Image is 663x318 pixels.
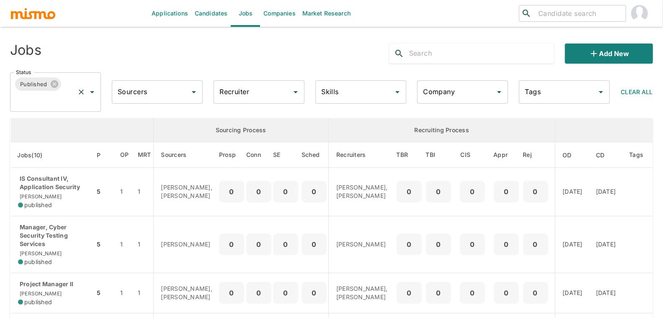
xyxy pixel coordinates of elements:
p: 0 [526,186,545,197]
th: Client Interview Scheduled [453,142,492,168]
td: [DATE] [555,273,589,313]
p: 0 [276,287,295,299]
p: [PERSON_NAME], [PERSON_NAME] [336,183,388,200]
th: Priority [95,142,114,168]
span: CD [596,150,616,160]
td: [DATE] [589,216,623,273]
p: Manager, Cyber Security Testing Services [18,223,88,248]
p: 0 [463,186,482,197]
td: 1 [136,168,153,216]
span: Jobs(10) [18,150,54,160]
span: P [97,150,111,160]
th: Rejected [521,142,555,168]
button: search [389,44,409,64]
p: 0 [305,238,323,250]
p: 0 [400,287,418,299]
th: Created At [589,142,623,168]
p: 0 [400,186,418,197]
span: published [24,258,52,266]
th: To Be Reviewed [395,142,424,168]
button: Open [86,86,98,98]
p: 0 [429,186,448,197]
p: 0 [305,186,323,197]
button: Clear [75,86,87,98]
button: Open [290,86,302,98]
p: [PERSON_NAME], [PERSON_NAME] [161,285,213,301]
button: Open [595,86,607,98]
p: 0 [250,287,268,299]
button: Open [392,86,403,98]
p: 0 [497,186,516,197]
p: 0 [526,287,545,299]
span: [PERSON_NAME] [18,290,62,297]
p: 0 [276,186,295,197]
td: 5 [95,216,114,273]
p: 0 [497,287,516,299]
td: [DATE] [589,273,623,313]
td: 1 [136,273,153,313]
th: Onboarding Date [555,142,589,168]
td: [DATE] [589,168,623,216]
button: Add new [565,44,653,64]
p: 0 [276,238,295,250]
p: 0 [429,287,448,299]
img: Carmen Vilachá [631,5,648,22]
p: 0 [222,186,241,197]
th: Prospects [219,142,246,168]
p: [PERSON_NAME] [336,240,388,249]
p: [PERSON_NAME], [PERSON_NAME] [161,183,213,200]
p: 0 [250,238,268,250]
span: published [24,298,52,306]
th: To Be Interviewed [424,142,453,168]
button: Open [188,86,200,98]
span: Clear All [621,88,653,95]
td: 5 [95,168,114,216]
th: Open Positions [114,142,136,168]
td: 5 [95,273,114,313]
span: [PERSON_NAME] [18,193,62,200]
span: Published [15,79,52,89]
td: 1 [114,216,136,273]
img: logo [10,7,56,20]
th: Sourcing Process [153,118,329,142]
span: OD [563,150,583,160]
span: [PERSON_NAME] [18,250,62,256]
button: Open [493,86,505,98]
p: 0 [222,238,241,250]
div: Published [15,77,61,91]
th: Recruiters [329,142,395,168]
th: Recruiting Process [329,118,555,142]
p: 0 [400,238,418,250]
p: IS Consultant IV, Application Security [18,174,88,191]
input: Search [409,47,554,60]
td: 1 [114,273,136,313]
td: 1 [136,216,153,273]
label: Status [16,69,31,76]
th: Sched [300,142,329,168]
p: 0 [429,238,448,250]
p: 0 [305,287,323,299]
p: 0 [463,287,482,299]
th: Sent Emails [271,142,300,168]
p: 0 [526,238,545,250]
input: Candidate search [535,8,622,19]
th: Market Research Total [136,142,153,168]
span: published [24,201,52,209]
td: [DATE] [555,168,589,216]
p: 0 [463,238,482,250]
td: 1 [114,168,136,216]
th: Approved [492,142,521,168]
p: 0 [222,287,241,299]
th: Sourcers [153,142,219,168]
th: Tags [623,142,653,168]
td: [DATE] [555,216,589,273]
p: [PERSON_NAME] [161,240,213,249]
p: 0 [250,186,268,197]
p: [PERSON_NAME], [PERSON_NAME] [336,285,388,301]
p: Project Manager II [18,280,88,288]
p: 0 [497,238,516,250]
th: Connections [246,142,271,168]
h4: Jobs [10,42,41,59]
